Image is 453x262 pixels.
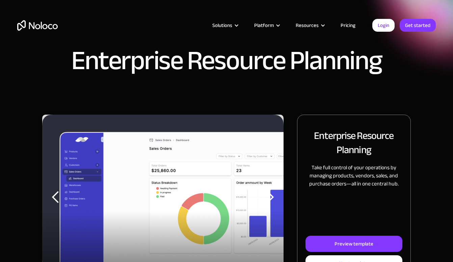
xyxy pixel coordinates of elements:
[296,21,319,30] div: Resources
[204,21,246,30] div: Solutions
[305,164,402,188] p: Take full control of your operations by managing products, vendors, sales, and purchase orders—al...
[212,21,232,30] div: Solutions
[254,21,274,30] div: Platform
[17,20,58,31] a: home
[372,19,395,32] a: Login
[305,128,402,157] h2: Enterprise Resource Planning
[71,47,381,74] h1: Enterprise Resource Planning
[287,21,332,30] div: Resources
[400,19,436,32] a: Get started
[305,236,402,252] a: Preview template
[332,21,364,30] a: Pricing
[246,21,287,30] div: Platform
[335,239,373,248] div: Preview template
